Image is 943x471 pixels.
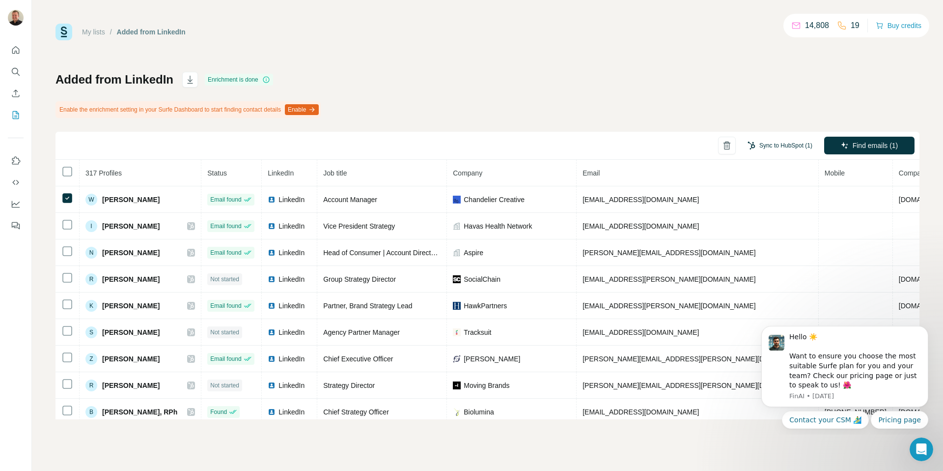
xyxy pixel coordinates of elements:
[582,355,812,363] span: [PERSON_NAME][EMAIL_ADDRESS][PERSON_NAME][DOMAIN_NAME]
[8,106,24,124] button: My lists
[85,300,97,312] div: K
[851,20,860,31] p: 19
[278,381,305,390] span: LinkedIn
[8,195,24,213] button: Dashboard
[278,274,305,284] span: LinkedIn
[323,408,389,416] span: Chief Strategy Officer
[210,408,227,416] span: Found
[85,353,97,365] div: Z
[210,222,241,231] span: Email found
[55,101,321,118] div: Enable the enrichment setting in your Surfe Dashboard to start finding contact details
[323,275,396,283] span: Group Strategy Director
[278,195,305,205] span: LinkedIn
[8,217,24,235] button: Feedback
[582,196,699,204] span: [EMAIL_ADDRESS][DOMAIN_NAME]
[210,328,239,337] span: Not started
[741,138,819,153] button: Sync to HubSpot (1)
[205,74,273,86] div: Enrichment is done
[464,407,494,417] span: Biolumina
[210,275,239,284] span: Not started
[102,301,160,311] span: [PERSON_NAME]
[55,72,173,88] h1: Added from LinkedIn
[464,248,483,258] span: Aspire
[323,196,377,204] span: Account Manager
[582,275,755,283] span: [EMAIL_ADDRESS][PERSON_NAME][DOMAIN_NAME]
[582,222,699,230] span: [EMAIL_ADDRESS][DOMAIN_NAME]
[453,275,461,283] img: company-logo
[464,354,520,364] span: [PERSON_NAME]
[210,381,239,390] span: Not started
[85,406,97,418] div: B
[582,302,755,310] span: [EMAIL_ADDRESS][PERSON_NAME][DOMAIN_NAME]
[805,20,829,31] p: 14,808
[8,85,24,102] button: Enrich CSV
[207,169,227,177] span: Status
[453,302,461,310] img: company-logo
[824,137,915,154] button: Find emails (1)
[117,27,186,37] div: Added from LinkedIn
[876,19,921,32] button: Buy credits
[210,195,241,204] span: Email found
[323,328,400,336] span: Agency Partner Manager
[102,195,160,205] span: [PERSON_NAME]
[268,249,276,257] img: LinkedIn logo
[102,407,177,417] span: [PERSON_NAME], RPh
[582,408,699,416] span: [EMAIL_ADDRESS][DOMAIN_NAME]
[268,328,276,336] img: LinkedIn logo
[85,247,97,259] div: N
[464,221,532,231] span: Havas Health Network
[268,275,276,283] img: LinkedIn logo
[278,248,305,258] span: LinkedIn
[278,407,305,417] span: LinkedIn
[323,382,375,389] span: Strategy Director
[102,327,160,337] span: [PERSON_NAME]
[582,249,755,257] span: [PERSON_NAME][EMAIL_ADDRESS][DOMAIN_NAME]
[825,169,845,177] span: Mobile
[110,27,112,37] li: /
[464,381,509,390] span: Moving Brands
[323,302,412,310] span: Partner, Brand Strategy Lead
[55,24,72,40] img: Surfe Logo
[210,248,241,257] span: Email found
[102,354,160,364] span: [PERSON_NAME]
[8,174,24,191] button: Use Surfe API
[268,408,276,416] img: LinkedIn logo
[278,354,305,364] span: LinkedIn
[268,222,276,230] img: LinkedIn logo
[210,354,241,363] span: Email found
[268,169,294,177] span: LinkedIn
[464,301,507,311] span: HawkPartners
[8,10,24,26] img: Avatar
[85,380,97,391] div: R
[102,248,160,258] span: [PERSON_NAME]
[85,194,97,206] div: W
[323,222,395,230] span: Vice President Strategy
[278,301,305,311] span: LinkedIn
[268,302,276,310] img: LinkedIn logo
[102,221,160,231] span: [PERSON_NAME]
[268,382,276,389] img: LinkedIn logo
[8,63,24,81] button: Search
[285,104,319,115] button: Enable
[464,274,500,284] span: SocialChain
[85,326,97,338] div: S
[323,169,347,177] span: Job title
[453,355,461,363] img: company-logo
[82,28,105,36] a: My lists
[268,196,276,204] img: LinkedIn logo
[582,328,699,336] span: [EMAIL_ADDRESS][DOMAIN_NAME]
[453,382,461,389] img: company-logo
[582,382,812,389] span: [PERSON_NAME][EMAIL_ADDRESS][PERSON_NAME][DOMAIN_NAME]
[464,327,491,337] span: Tracksuit
[85,169,122,177] span: 317 Profiles
[8,41,24,59] button: Quick start
[278,327,305,337] span: LinkedIn
[582,169,600,177] span: Email
[102,274,160,284] span: [PERSON_NAME]
[747,317,943,435] iframe: Intercom notifications message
